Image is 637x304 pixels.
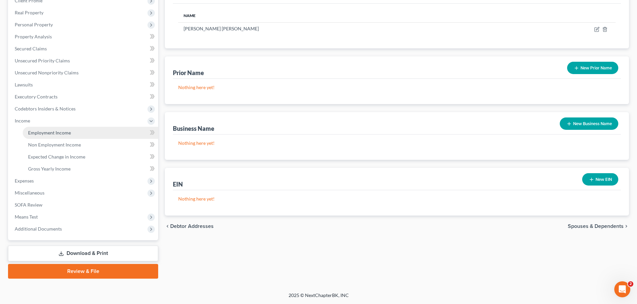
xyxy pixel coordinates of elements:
[15,178,34,184] span: Expenses
[9,79,158,91] a: Lawsuits
[15,94,58,99] span: Executory Contracts
[15,34,52,39] span: Property Analysis
[173,124,214,132] div: Business Name
[28,142,81,147] span: Non Employment Income
[8,246,158,261] a: Download & Print
[178,84,616,91] p: Nothing here yet!
[178,9,512,22] th: Name
[582,173,618,186] button: New EIN
[28,130,71,135] span: Employment Income
[15,214,38,220] span: Means Test
[567,62,618,74] button: New Prior Name
[9,199,158,211] a: SOFA Review
[15,70,79,75] span: Unsecured Nonpriority Claims
[15,46,47,51] span: Secured Claims
[9,55,158,67] a: Unsecured Priority Claims
[15,190,44,196] span: Miscellaneous
[560,117,618,130] button: New Business Name
[23,127,158,139] a: Employment Income
[173,180,183,188] div: EIN
[9,43,158,55] a: Secured Claims
[9,31,158,43] a: Property Analysis
[15,10,43,15] span: Real Property
[165,224,170,229] i: chevron_left
[15,106,76,111] span: Codebtors Insiders & Notices
[170,224,214,229] span: Debtor Addresses
[23,139,158,151] a: Non Employment Income
[23,163,158,175] a: Gross Yearly Income
[628,281,633,287] span: 2
[15,22,53,27] span: Personal Property
[178,140,616,146] p: Nothing here yet!
[128,292,509,304] div: 2025 © NextChapterBK, INC
[173,69,204,77] div: Prior Name
[624,224,629,229] i: chevron_right
[568,224,624,229] span: Spouses & Dependents
[178,196,616,202] p: Nothing here yet!
[614,281,630,297] iframe: Intercom live chat
[15,202,42,208] span: SOFA Review
[28,166,71,172] span: Gross Yearly Income
[15,118,30,123] span: Income
[15,58,70,63] span: Unsecured Priority Claims
[178,22,512,35] td: [PERSON_NAME] [PERSON_NAME]
[9,91,158,103] a: Executory Contracts
[568,224,629,229] button: Spouses & Dependents chevron_right
[15,226,62,232] span: Additional Documents
[165,224,214,229] button: chevron_left Debtor Addresses
[8,264,158,279] a: Review & File
[23,151,158,163] a: Expected Change in Income
[15,82,33,87] span: Lawsuits
[9,67,158,79] a: Unsecured Nonpriority Claims
[28,154,85,160] span: Expected Change in Income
